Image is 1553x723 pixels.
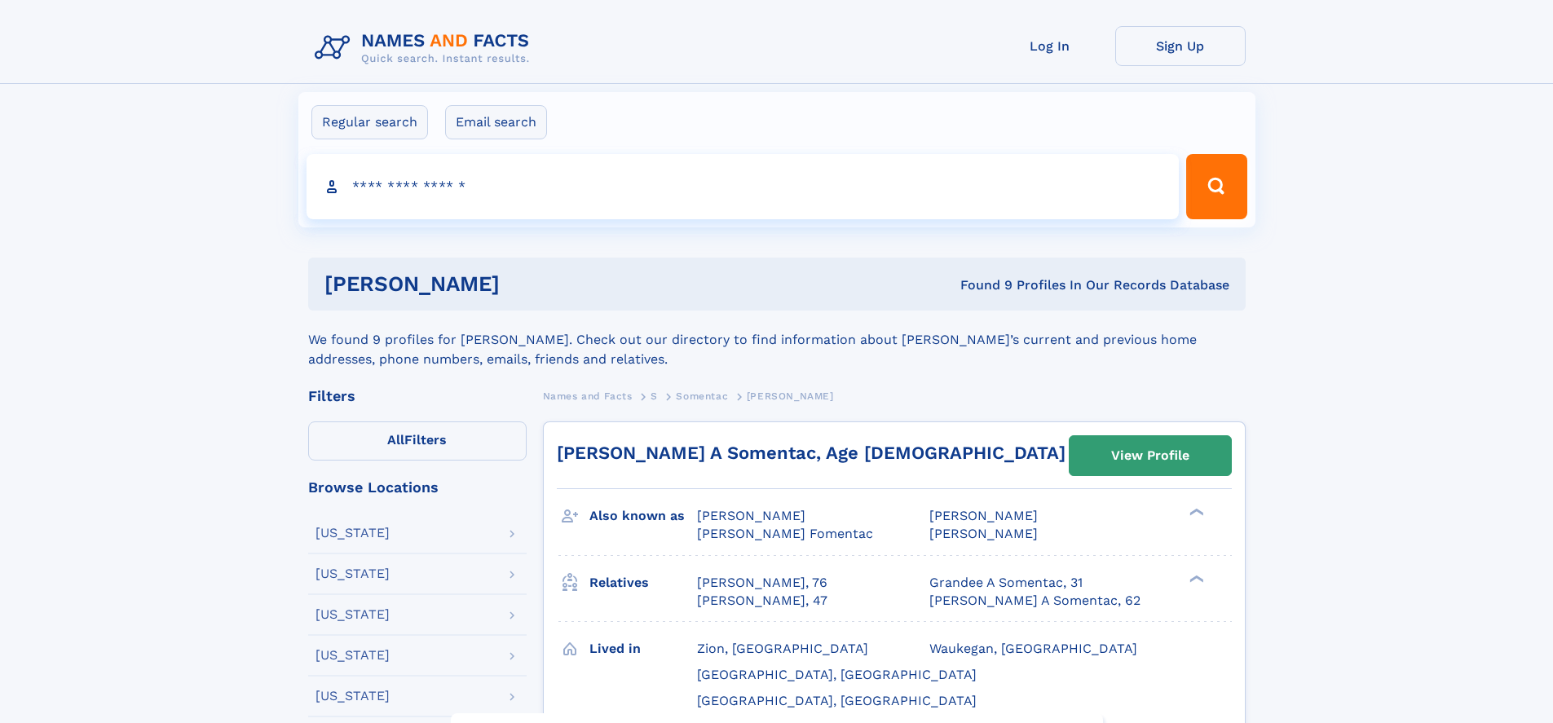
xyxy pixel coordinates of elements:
div: [US_STATE] [315,690,390,703]
span: [PERSON_NAME] [697,508,805,523]
h3: Lived in [589,635,697,663]
div: View Profile [1111,437,1189,474]
button: Search Button [1186,154,1246,219]
h3: Relatives [589,569,697,597]
span: [GEOGRAPHIC_DATA], [GEOGRAPHIC_DATA] [697,693,977,708]
div: ❯ [1185,573,1205,584]
span: All [387,432,404,447]
a: Grandee A Somentac, 31 [929,574,1083,592]
span: Zion, [GEOGRAPHIC_DATA] [697,641,868,656]
div: We found 9 profiles for [PERSON_NAME]. Check out our directory to find information about [PERSON_... [308,311,1246,369]
a: [PERSON_NAME] A Somentac, Age [DEMOGRAPHIC_DATA] [557,443,1065,463]
a: Log In [985,26,1115,66]
a: [PERSON_NAME], 47 [697,592,827,610]
div: [US_STATE] [315,567,390,580]
a: Somentac [676,386,728,406]
label: Regular search [311,105,428,139]
a: Names and Facts [543,386,633,406]
span: [PERSON_NAME] Fomentac [697,526,873,541]
h3: Also known as [589,502,697,530]
span: Waukegan, [GEOGRAPHIC_DATA] [929,641,1137,656]
input: search input [307,154,1180,219]
div: [US_STATE] [315,649,390,662]
span: [PERSON_NAME] [929,508,1038,523]
span: [PERSON_NAME] [929,526,1038,541]
h1: [PERSON_NAME] [324,274,730,294]
label: Email search [445,105,547,139]
span: S [651,390,658,402]
div: ❯ [1185,507,1205,518]
a: [PERSON_NAME] A Somentac, 62 [929,592,1140,610]
div: [US_STATE] [315,527,390,540]
label: Filters [308,421,527,461]
a: [PERSON_NAME], 76 [697,574,827,592]
div: Browse Locations [308,480,527,495]
span: [GEOGRAPHIC_DATA], [GEOGRAPHIC_DATA] [697,667,977,682]
span: Somentac [676,390,728,402]
span: [PERSON_NAME] [747,390,834,402]
div: [US_STATE] [315,608,390,621]
a: S [651,386,658,406]
div: Filters [308,389,527,403]
a: View Profile [1070,436,1231,475]
img: Logo Names and Facts [308,26,543,70]
div: Found 9 Profiles In Our Records Database [730,276,1229,294]
a: Sign Up [1115,26,1246,66]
